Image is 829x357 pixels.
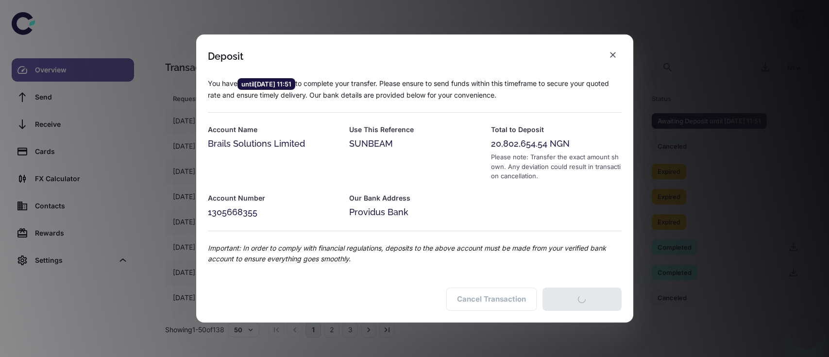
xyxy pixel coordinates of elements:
[208,205,338,219] div: 1305668355
[208,51,243,62] div: Deposit
[208,243,622,264] p: Important: In order to comply with financial regulations, deposits to the above account must be m...
[349,205,479,219] div: Providus Bank
[491,137,621,151] div: 20,802,654.54 NGN
[208,193,338,204] h6: Account Number
[208,137,338,151] div: Brails Solutions Limited
[790,318,821,349] iframe: Button to launch messaging window
[349,124,479,135] h6: Use This Reference
[208,124,338,135] h6: Account Name
[491,153,621,181] div: Please note: Transfer the exact amount shown. Any deviation could result in transaction cancellat...
[237,79,295,89] span: until [DATE] 11:51
[349,137,479,151] div: SUNBEAM
[491,124,621,135] h6: Total to Deposit
[208,78,622,101] p: You have to complete your transfer. Please ensure to send funds within this timeframe to secure y...
[349,193,479,204] h6: Our Bank Address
